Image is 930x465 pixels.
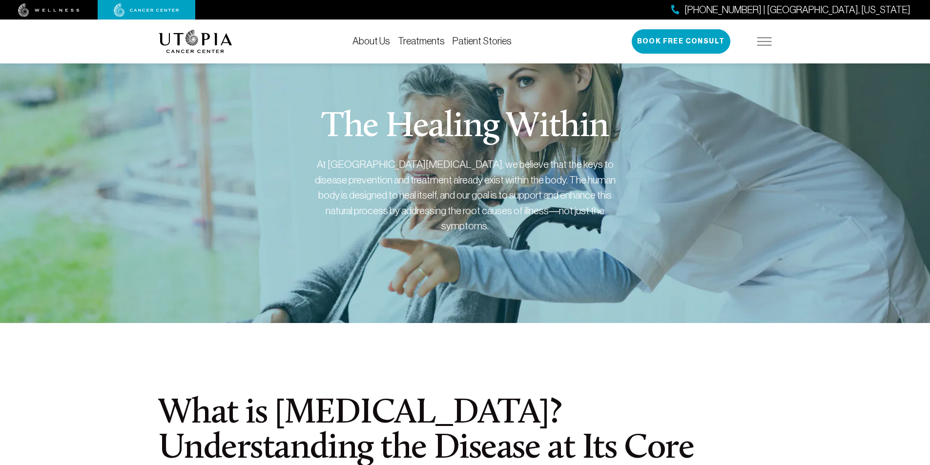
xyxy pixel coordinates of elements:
[314,157,617,234] div: At [GEOGRAPHIC_DATA][MEDICAL_DATA], we believe that the keys to disease prevention and treatment ...
[159,30,232,53] img: logo
[114,3,179,17] img: cancer center
[632,29,730,54] button: Book Free Consult
[757,38,772,45] img: icon-hamburger
[671,3,910,17] a: [PHONE_NUMBER] | [GEOGRAPHIC_DATA], [US_STATE]
[18,3,80,17] img: wellness
[453,36,512,46] a: Patient Stories
[398,36,445,46] a: Treatments
[352,36,390,46] a: About Us
[321,110,609,145] h1: The Healing Within
[684,3,910,17] span: [PHONE_NUMBER] | [GEOGRAPHIC_DATA], [US_STATE]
